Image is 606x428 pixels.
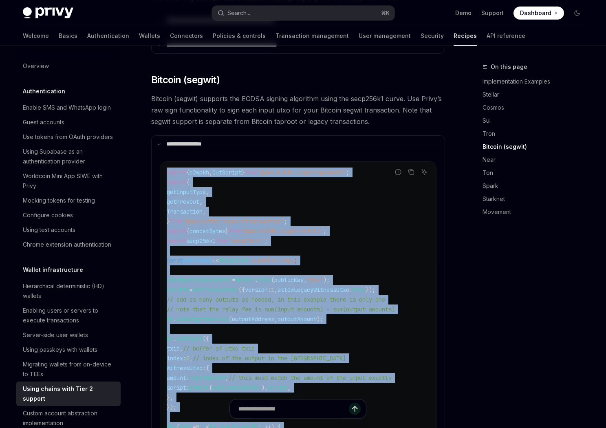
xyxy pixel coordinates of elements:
a: Spark [483,179,590,192]
a: Guest accounts [16,115,121,130]
div: Enabling users or servers to execute transactions [23,306,116,325]
span: "@scure/btc-signer/transaction" [183,218,284,225]
a: Dashboard [513,7,564,20]
a: Near [483,153,590,166]
span: Dashboard [520,9,551,17]
div: Configure cookies [23,210,73,220]
span: outputAddress [232,315,274,323]
a: Policies & controls [213,26,266,46]
div: Hierarchical deterministic (HD) wallets [23,281,116,301]
a: Basics [59,26,77,46]
span: from [258,276,271,284]
a: Use tokens from OAuth providers [16,130,121,144]
span: tx [167,315,173,323]
span: Transaction [203,286,238,293]
span: , [274,315,278,323]
a: Migrating wallets from on-device to TEEs [16,357,121,382]
span: // buffer of utxo txid [183,345,255,352]
span: ); [317,315,323,323]
img: dark logo [23,7,73,19]
span: from [229,227,242,235]
span: publicKeyBuffer [212,384,261,391]
span: allowLegacyWitnessUtxo [278,286,349,293]
span: , [199,198,203,205]
span: ). [261,384,268,391]
span: // this must match the amount of the input exactly [229,374,392,382]
span: ; [323,227,326,235]
a: Tron [483,127,590,140]
a: Hierarchical deterministic (HD) wallets [16,279,121,303]
span: from [245,169,258,176]
a: Chrome extension authentication [16,237,121,252]
div: Custom account abstraction implementation [23,408,116,428]
span: { [186,227,190,235]
span: addInput [176,335,203,342]
span: On this page [491,62,527,72]
a: Enable SMS and WhatsApp login [16,100,121,115]
span: , [206,188,209,196]
div: Overview [23,61,49,71]
div: Migrating wallets from on-device to TEEs [23,360,116,379]
span: ; [284,218,287,225]
a: Cosmos [483,101,590,114]
a: API reference [487,26,525,46]
span: getPrevOut [167,198,199,205]
span: . [173,315,176,323]
span: = [212,257,216,264]
a: Sui [483,114,590,127]
span: // index of the output in the [GEOGRAPHIC_DATA] [193,355,346,362]
div: Using chains with Tier 2 support [23,384,116,404]
span: ({ [203,335,209,342]
a: Enabling users or servers to execute transactions [16,303,121,328]
a: Using chains with Tier 2 support [16,382,121,406]
span: txid [167,345,180,352]
div: Mocking tokens for testing [23,196,95,205]
a: Transaction management [275,26,349,46]
span: , [304,276,307,284]
span: import [167,227,186,235]
span: : [183,355,186,362]
a: Ton [483,166,590,179]
a: Recipes [454,26,477,46]
button: Toggle dark mode [571,7,584,20]
span: Bitcoin (segwit) supports the ECDSA signing algorithm using the secp256k1 curve. Use Privy’s raw ... [151,93,445,127]
span: ( [209,384,212,391]
span: ( [229,315,232,323]
span: : [349,286,353,293]
span: Buffer [235,276,255,284]
span: const [167,286,183,293]
span: publicKeyBuffer [183,276,232,284]
span: : [203,364,206,372]
div: Using passkeys with wallets [23,345,97,355]
span: , [287,384,291,391]
span: getInputType [167,188,206,196]
span: ( [271,276,274,284]
span: witnessUtxo [167,364,203,372]
span: concatBytes [190,227,225,235]
span: }); [366,286,375,293]
span: , [203,208,206,215]
span: from [170,218,183,225]
a: Using passkeys with wallets [16,342,121,357]
a: Worldcoin Mini App SIWE with Privy [16,169,121,193]
span: Bitcoin (segwit) [151,73,220,86]
span: { [206,364,209,372]
span: , [190,355,193,362]
span: import [167,169,186,176]
span: import [167,237,186,245]
a: Welcome [23,26,49,46]
a: Stellar [483,88,590,101]
span: // note that the relay fee is sum(input amounts) - sum(output amounts) [167,306,395,313]
span: ({ [238,286,245,293]
div: Use tokens from OAuth providers [23,132,113,142]
span: OutScript [212,169,242,176]
span: , [274,286,278,293]
span: 's public key> [248,257,294,264]
button: Report incorrect code [393,167,403,177]
span: from [216,237,229,245]
span: Transaction [167,208,203,215]
span: const [167,276,183,284]
span: "secp256k1" [229,237,264,245]
span: }, [167,394,173,401]
h5: Authentication [23,86,65,96]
